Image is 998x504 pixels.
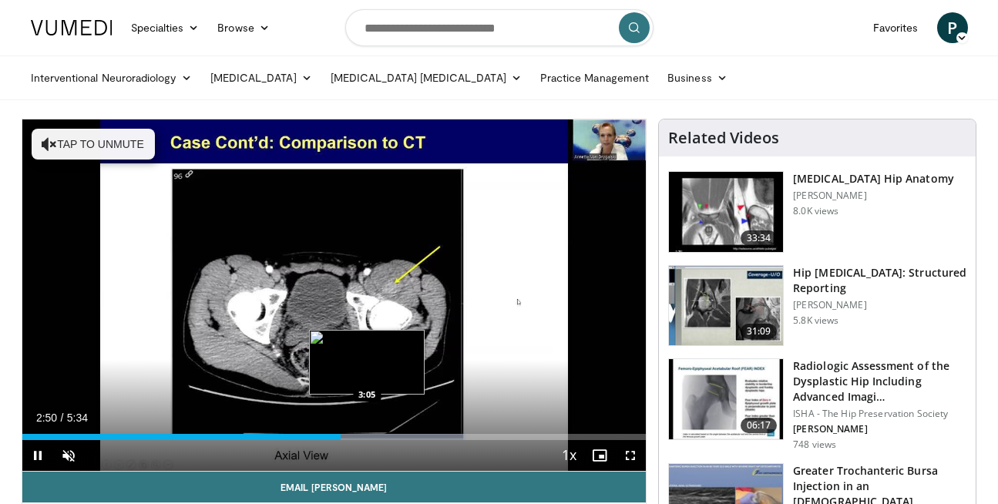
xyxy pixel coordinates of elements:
p: 5.8K views [793,314,838,327]
button: Tap to unmute [32,129,155,160]
a: Specialties [122,12,209,43]
a: [MEDICAL_DATA] [201,62,321,93]
button: Enable picture-in-picture mode [584,440,615,471]
img: ce40c9b7-1c3f-4938-bcbb-e63dda164a4c.150x105_q85_crop-smart_upscale.jpg [669,172,783,252]
a: Business [658,62,737,93]
h3: Radiologic Assessment of the Dysplastic Hip Including Advanced Imagi… [793,358,966,405]
p: 748 views [793,438,836,451]
img: image.jpeg [309,330,425,395]
a: 06:17 Radiologic Assessment of the Dysplastic Hip Including Advanced Imagi… ISHA - The Hip Preser... [668,358,966,451]
p: ISHA - The Hip Preservation Society [793,408,966,420]
h3: [MEDICAL_DATA] Hip Anatomy [793,171,954,186]
button: Pause [22,440,53,471]
img: 25dFSAO0aHMaL5rn4xMDoxOjRrMTspm6.150x105_q85_crop-smart_upscale.jpg [669,266,783,346]
span: / [61,412,64,424]
button: Unmute [53,440,84,471]
img: 27973876-dbb2-427b-a643-fa1d9a48670a.150x105_q85_crop-smart_upscale.jpg [669,359,783,439]
span: 31:09 [741,324,778,339]
p: [PERSON_NAME] [793,423,966,435]
a: Browse [208,12,279,43]
span: 5:34 [67,412,88,424]
h4: Related Videos [668,129,779,147]
button: Fullscreen [615,440,646,471]
a: 33:34 [MEDICAL_DATA] Hip Anatomy [PERSON_NAME] 8.0K views [668,171,966,253]
span: 33:34 [741,230,778,246]
span: 2:50 [36,412,57,424]
a: [MEDICAL_DATA] [MEDICAL_DATA] [321,62,531,93]
p: [PERSON_NAME] [793,299,966,311]
h3: Hip [MEDICAL_DATA]: Structured Reporting [793,265,966,296]
span: 06:17 [741,418,778,433]
button: Playback Rate [553,440,584,471]
a: Practice Management [531,62,658,93]
input: Search topics, interventions [345,9,654,46]
div: Progress Bar [22,434,647,440]
p: 8.0K views [793,205,838,217]
a: Email [PERSON_NAME] [22,472,647,502]
img: VuMedi Logo [31,20,113,35]
a: Favorites [864,12,928,43]
a: 31:09 Hip [MEDICAL_DATA]: Structured Reporting [PERSON_NAME] 5.8K views [668,265,966,347]
a: P [937,12,968,43]
a: Interventional Neuroradiology [22,62,201,93]
p: [PERSON_NAME] [793,190,954,202]
video-js: Video Player [22,119,647,472]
